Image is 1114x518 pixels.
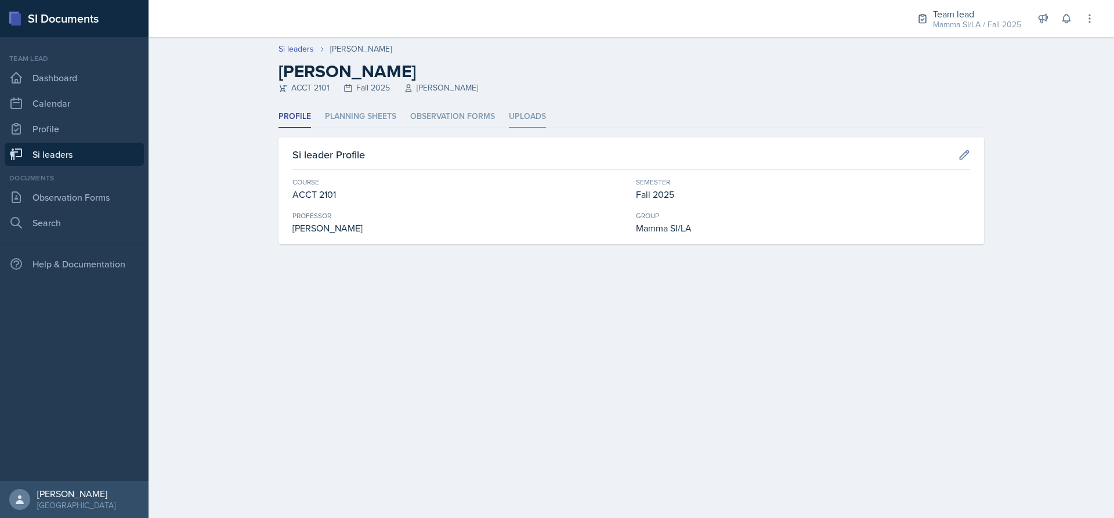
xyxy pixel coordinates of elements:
[278,43,314,55] a: Si leaders
[330,43,392,55] div: [PERSON_NAME]
[278,82,984,94] div: ACCT 2101 Fall 2025 [PERSON_NAME]
[636,187,970,201] div: Fall 2025
[5,186,144,209] a: Observation Forms
[292,221,627,235] div: [PERSON_NAME]
[278,106,311,128] li: Profile
[292,147,365,162] h3: Si leader Profile
[636,221,970,235] div: Mamma SI/LA
[410,106,495,128] li: Observation Forms
[325,106,396,128] li: Planning Sheets
[292,211,627,221] div: Professor
[37,499,115,511] div: [GEOGRAPHIC_DATA]
[933,19,1021,31] div: Mamma SI/LA / Fall 2025
[509,106,546,128] li: Uploads
[5,117,144,140] a: Profile
[5,92,144,115] a: Calendar
[5,173,144,183] div: Documents
[5,252,144,276] div: Help & Documentation
[5,143,144,166] a: Si leaders
[37,488,115,499] div: [PERSON_NAME]
[636,211,970,221] div: Group
[933,7,1021,21] div: Team lead
[636,177,970,187] div: Semester
[292,187,627,201] div: ACCT 2101
[5,53,144,64] div: Team lead
[5,66,144,89] a: Dashboard
[292,177,627,187] div: Course
[5,211,144,234] a: Search
[278,61,984,82] h2: [PERSON_NAME]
